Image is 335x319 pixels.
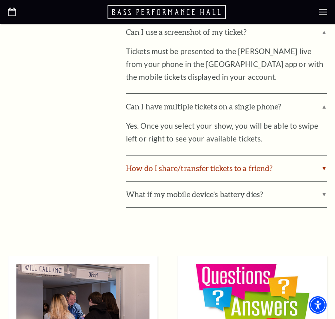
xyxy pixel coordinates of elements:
label: How do I share/transfer tickets to a friend? [126,155,327,181]
label: Can I have multiple tickets on a single phone? [126,94,327,119]
label: Can I use a screenshot of my ticket? [126,19,327,45]
label: What if my mobile device's battery dies? [126,182,327,207]
a: Open this option [8,8,16,17]
p: Yes. Once you select your show, you will be able to swipe left or right to see your available tic... [126,119,327,145]
a: Open this option [108,4,227,20]
div: Accessibility Menu [309,296,327,314]
p: Tickets must be presented to the [PERSON_NAME] live from your phone in the [GEOGRAPHIC_DATA] app ... [126,45,327,83]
